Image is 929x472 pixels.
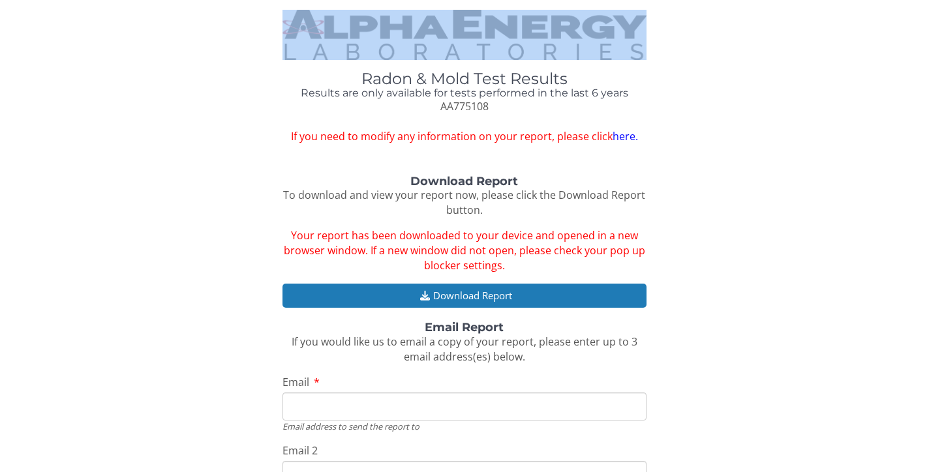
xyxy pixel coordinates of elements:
[283,188,645,217] span: To download and view your report now, please click the Download Report button.
[282,420,647,432] div: Email address to send the report to
[613,129,638,143] a: here.
[282,70,647,87] h1: Radon & Mold Test Results
[282,375,309,389] span: Email
[282,129,647,144] span: If you need to modify any information on your report, please click
[425,320,504,334] strong: Email Report
[440,99,489,113] span: AA775108
[410,174,518,188] strong: Download Report
[282,87,647,99] h4: Results are only available for tests performed in the last 6 years
[282,284,647,308] button: Download Report
[282,10,647,60] img: TightCrop.jpg
[282,443,318,458] span: Email 2
[292,334,637,364] span: If you would like us to email a copy of your report, please enter up to 3 email address(es) below.
[284,228,645,273] span: Your report has been downloaded to your device and opened in a new browser window. If a new windo...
